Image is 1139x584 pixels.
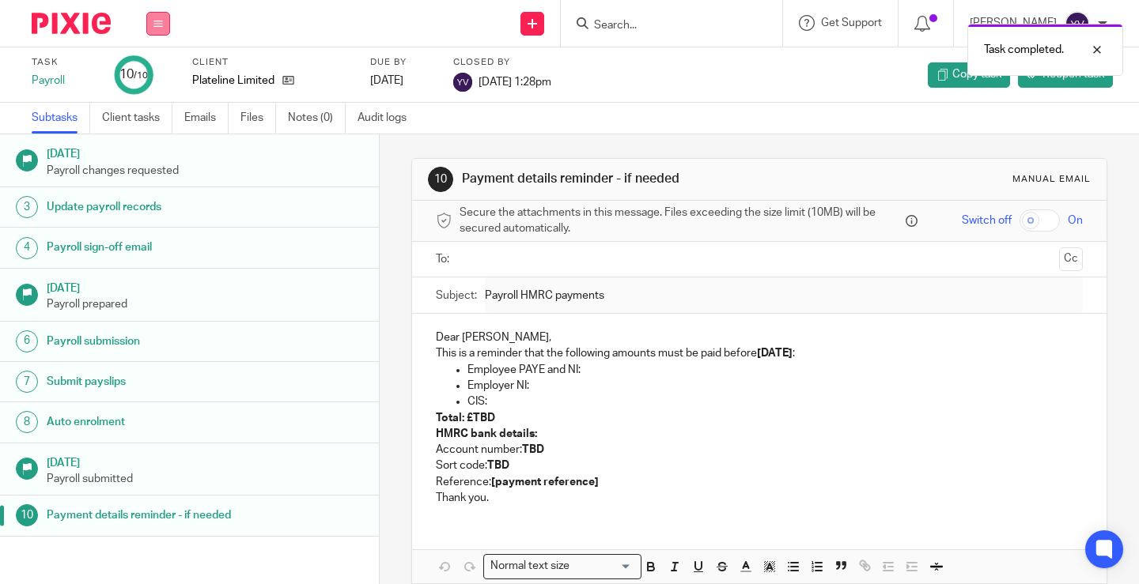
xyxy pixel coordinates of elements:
p: Payroll submitted [47,471,363,487]
div: 3 [16,196,38,218]
label: Due by [370,56,433,69]
strong: [DATE] [757,348,793,359]
div: [DATE] [370,73,433,89]
span: Normal text size [487,558,573,575]
span: Secure the attachments in this message. Files exceeding the size limit (10MB) will be secured aut... [460,205,902,237]
div: Manual email [1012,173,1091,186]
img: svg%3E [453,73,472,92]
p: Sort code: [436,458,1083,473]
label: Closed by [453,56,551,69]
p: Employee PAYE and NI: [467,362,1083,378]
a: Emails [184,103,229,134]
h1: [DATE] [47,277,363,296]
div: 7 [16,371,38,393]
h1: Update payroll records [47,195,258,219]
div: 10 [428,167,453,192]
input: Search for option [575,558,632,575]
div: 8 [16,411,38,433]
p: Thank you. [436,490,1083,506]
strong: HMRC bank details: [436,428,537,439]
h1: Payment details reminder - if needed [47,503,258,527]
label: Task [32,56,95,69]
h1: [DATE] [47,142,363,162]
label: To: [436,251,453,267]
div: 6 [16,330,38,352]
h1: Submit payslips [47,370,258,394]
p: Reference: [436,474,1083,490]
label: Client [192,56,350,69]
p: This is a reminder that the following amounts must be paid before : [436,345,1083,361]
span: On [1068,213,1083,228]
p: Plateline Limited [192,73,274,89]
p: Payroll prepared [47,296,363,312]
strong: TBD [522,444,544,455]
h1: Payroll submission [47,330,258,353]
p: CIS: [467,394,1083,409]
a: Files [240,103,276,134]
div: 4 [16,237,38,259]
strong: Total: £TBD [436,413,495,424]
a: Audit logs [358,103,418,134]
button: Cc [1059,247,1083,271]
div: Payroll [32,73,95,89]
a: Subtasks [32,103,90,134]
img: svg%3E [1065,11,1090,36]
p: Payroll changes requested [47,163,363,179]
a: Client tasks [102,103,172,134]
span: [DATE] 1:28pm [479,76,551,87]
p: Employer NI: [467,378,1083,394]
a: Notes (0) [288,103,346,134]
h1: Payroll sign-off email [47,235,258,259]
h1: Payment details reminder - if needed [462,171,793,187]
p: Task completed. [984,42,1064,58]
strong: [payment reference] [491,477,599,488]
small: /10 [134,71,148,80]
div: 10 [119,66,148,84]
label: Subject: [436,288,477,303]
h1: [DATE] [47,451,363,471]
p: Account number: [436,442,1083,458]
div: Search for option [483,554,641,578]
h1: Auto enrolment [47,410,258,434]
span: Switch off [962,213,1012,228]
div: 10 [16,504,38,526]
p: Dear [PERSON_NAME], [436,330,1083,345]
img: Pixie [32,13,111,34]
strong: TBD [487,460,509,471]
